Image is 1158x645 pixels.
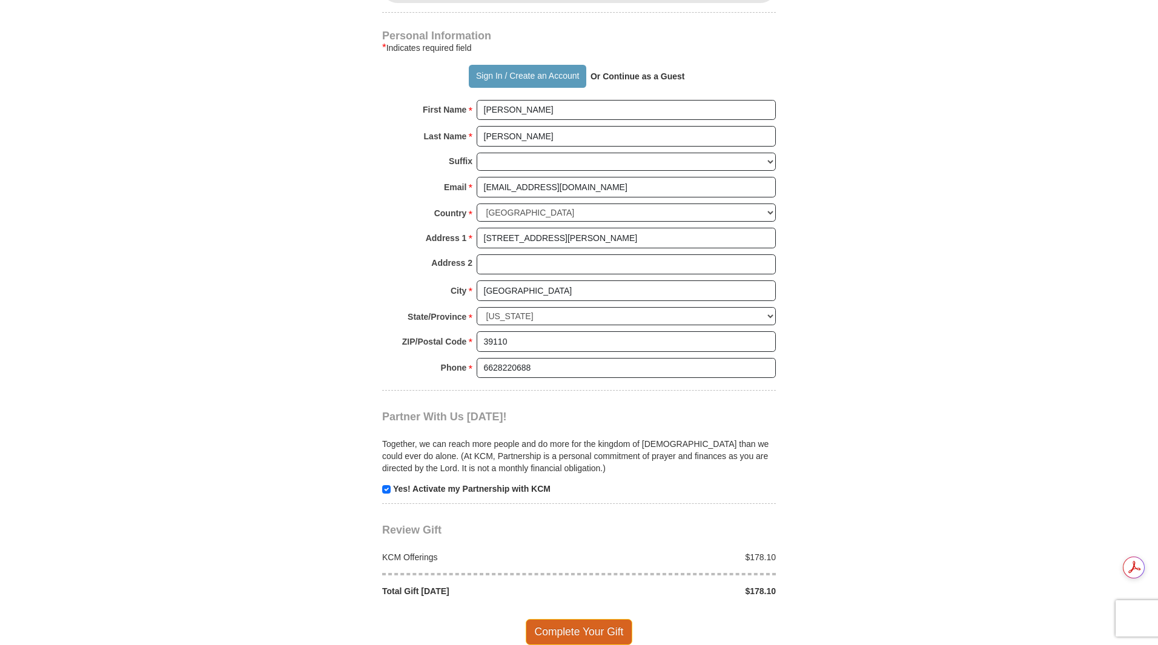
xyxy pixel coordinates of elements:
strong: Country [434,205,467,222]
button: Sign In / Create an Account [469,65,586,88]
div: KCM Offerings [376,551,580,563]
strong: Suffix [449,153,472,170]
strong: City [451,282,466,299]
div: Indicates required field [382,41,776,55]
div: $178.10 [579,585,782,597]
strong: Phone [441,359,467,376]
strong: Email [444,179,466,196]
span: Partner With Us [DATE]! [382,411,507,423]
p: Together, we can reach more people and do more for the kingdom of [DEMOGRAPHIC_DATA] than we coul... [382,438,776,474]
strong: First Name [423,101,466,118]
strong: Or Continue as a Guest [591,71,685,81]
div: Total Gift [DATE] [376,585,580,597]
strong: State/Province [408,308,466,325]
strong: Last Name [424,128,467,145]
h4: Personal Information [382,31,776,41]
div: $178.10 [579,551,782,563]
strong: Address 1 [426,230,467,246]
strong: Address 2 [431,254,472,271]
strong: ZIP/Postal Code [402,333,467,350]
span: Review Gift [382,524,442,536]
span: Complete Your Gift [526,619,633,644]
strong: Yes! Activate my Partnership with KCM [393,484,551,494]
